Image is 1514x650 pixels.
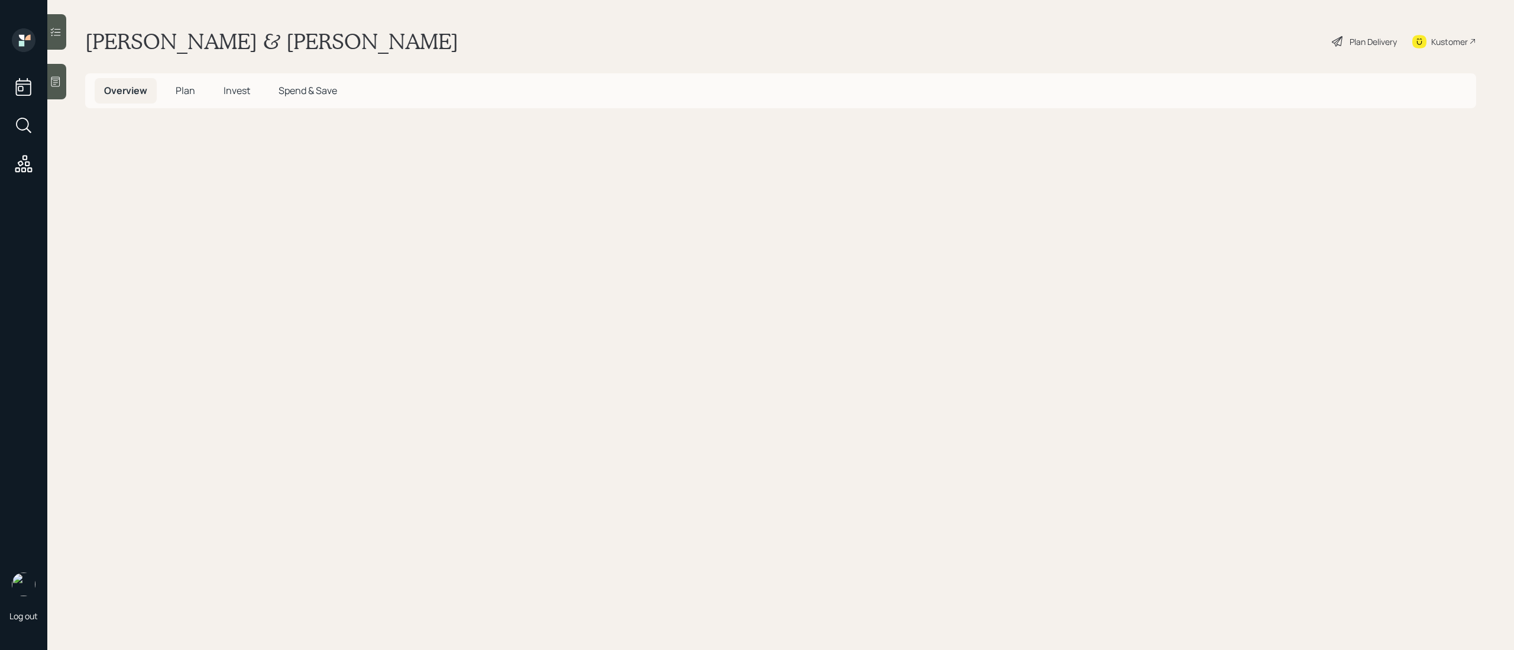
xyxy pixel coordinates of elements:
div: Log out [9,610,38,622]
div: Plan Delivery [1350,35,1397,48]
h1: [PERSON_NAME] & [PERSON_NAME] [85,28,458,54]
span: Invest [224,84,250,97]
img: retirable_logo.png [12,573,35,596]
span: Spend & Save [279,84,337,97]
div: Kustomer [1431,35,1468,48]
span: Plan [176,84,195,97]
span: Overview [104,84,147,97]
